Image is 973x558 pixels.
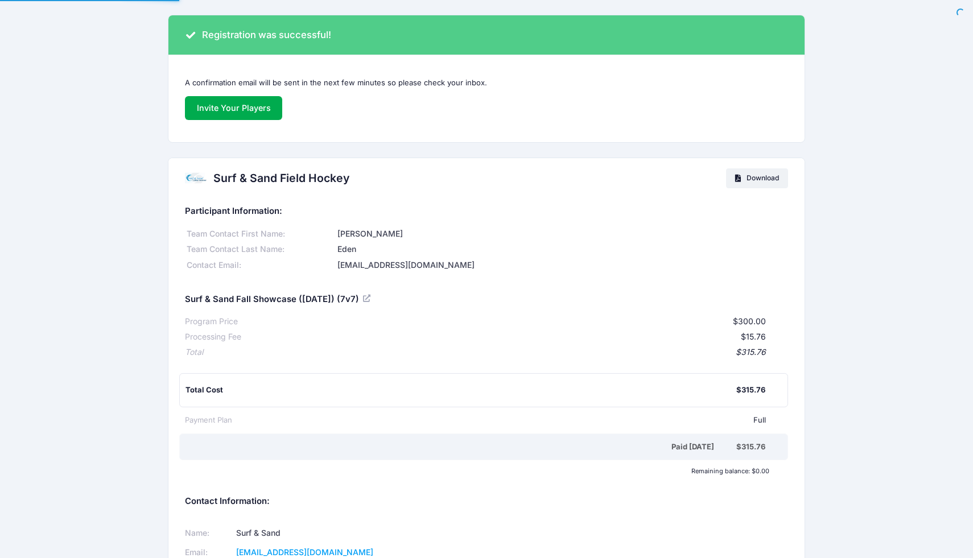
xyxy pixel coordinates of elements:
[185,331,241,343] div: Processing Fee
[363,293,372,303] a: View Registration Details
[185,385,736,396] div: Total Cost
[733,316,766,326] span: $300.00
[185,243,336,255] div: Team Contact Last Name:
[203,346,766,358] div: $315.76
[736,441,765,453] div: $315.76
[185,295,372,305] h5: Surf & Sand Fall Showcase ([DATE]) (7v7)
[202,30,331,41] h3: Registration was successful!
[187,441,736,453] div: Paid [DATE]
[336,228,788,240] div: [PERSON_NAME]
[179,468,775,474] div: Remaining balance: $0.00
[185,523,233,543] td: Name:
[233,523,472,543] td: Surf & Sand
[185,228,336,240] div: Team Contact First Name:
[236,547,373,557] a: [EMAIL_ADDRESS][DOMAIN_NAME]
[185,259,336,271] div: Contact Email:
[736,385,765,396] div: $315.76
[213,172,349,185] h2: Surf & Sand Field Hockey
[232,415,766,426] div: Full
[747,173,779,182] span: Download
[185,346,203,358] div: Total
[185,497,788,507] h5: Contact Information:
[185,415,232,426] div: Payment Plan
[336,243,788,255] div: Eden
[185,316,238,328] div: Program Price
[185,77,788,89] p: A confirmation email will be sent in the next few minutes so please check your inbox.
[336,259,788,271] div: [EMAIL_ADDRESS][DOMAIN_NAME]
[726,168,788,188] a: Download
[241,331,766,343] div: $15.76
[185,96,282,121] a: Invite Your Players
[185,206,788,217] h5: Participant Information:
